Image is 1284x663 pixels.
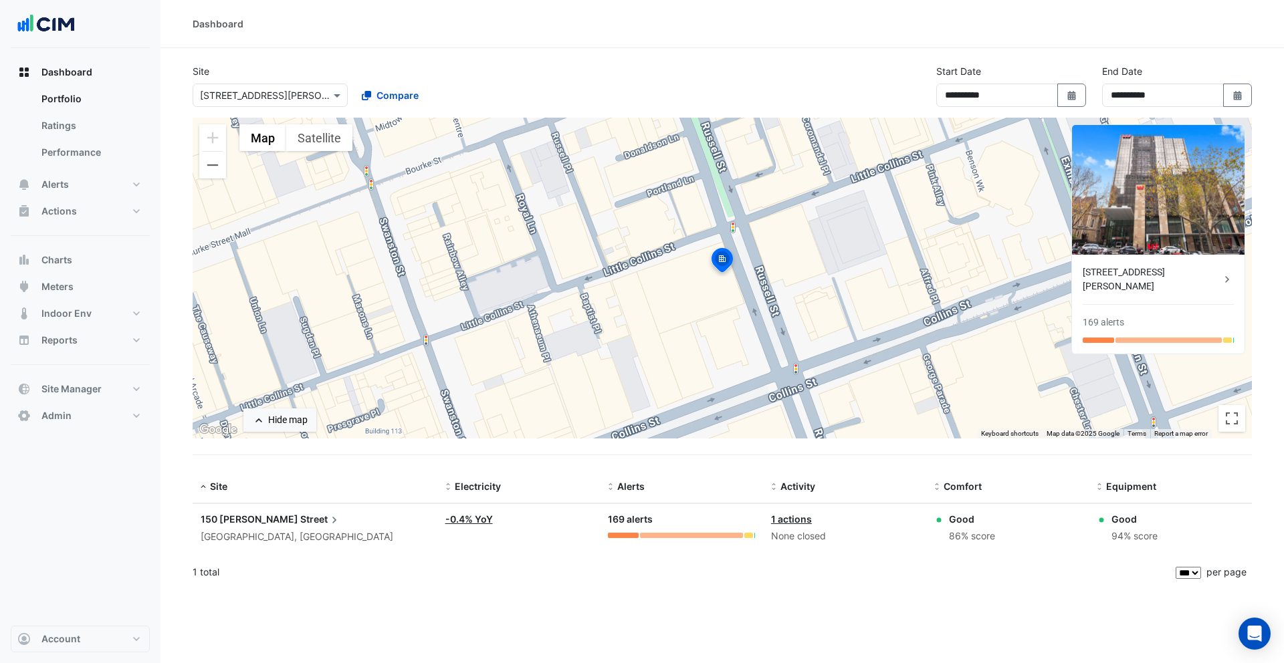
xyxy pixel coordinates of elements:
span: Charts [41,253,72,267]
span: Street [300,512,341,527]
button: Toggle fullscreen view [1218,405,1245,432]
fa-icon: Select Date [1066,90,1078,101]
div: Hide map [268,413,308,427]
button: Show satellite imagery [286,124,352,151]
button: Show street map [239,124,286,151]
button: Reports [11,327,150,354]
button: Indoor Env [11,300,150,327]
button: Alerts [11,171,150,198]
div: Open Intercom Messenger [1239,618,1271,650]
a: Report a map error [1154,430,1208,437]
app-icon: Actions [17,205,31,218]
span: Alerts [617,481,645,492]
button: Zoom in [199,124,226,151]
label: End Date [1102,64,1142,78]
span: Reports [41,334,78,347]
span: Equipment [1106,481,1156,492]
span: Map data ©2025 Google [1047,430,1119,437]
img: 150 Collins Street [1072,125,1245,255]
button: Actions [11,198,150,225]
label: Site [193,64,209,78]
span: Site [210,481,227,492]
div: 94% score [1111,529,1158,544]
a: -0.4% YoY [445,513,493,525]
app-icon: Charts [17,253,31,267]
div: None closed [771,529,918,544]
button: Site Manager [11,376,150,402]
button: Zoom out [199,152,226,178]
button: Account [11,626,150,652]
span: Meters [41,280,74,293]
span: Actions [41,205,77,218]
a: 1 actions [771,513,812,525]
img: site-pin-selected.svg [708,246,737,278]
div: Good [1111,512,1158,526]
div: Dashboard [193,17,243,31]
app-icon: Reports [17,334,31,347]
app-icon: Dashboard [17,65,31,79]
span: Dashboard [41,65,92,79]
div: [STREET_ADDRESS][PERSON_NAME] [1083,265,1220,293]
span: per page [1206,566,1247,577]
span: Admin [41,409,72,422]
app-icon: Alerts [17,178,31,191]
span: Activity [780,481,815,492]
span: Account [41,632,80,646]
div: 169 alerts [608,512,755,527]
div: Good [949,512,995,526]
button: Charts [11,247,150,273]
div: Dashboard [11,86,150,171]
a: Ratings [31,112,150,139]
button: Admin [11,402,150,429]
button: Dashboard [11,59,150,86]
img: Google [196,421,240,438]
span: Indoor Env [41,307,92,320]
fa-icon: Select Date [1232,90,1244,101]
span: Site Manager [41,382,102,396]
span: 150 [PERSON_NAME] [201,513,298,525]
div: 1 total [193,555,1173,589]
app-icon: Site Manager [17,382,31,396]
a: Portfolio [31,86,150,112]
span: Alerts [41,178,69,191]
div: 86% score [949,529,995,544]
app-icon: Indoor Env [17,307,31,320]
app-icon: Meters [17,280,31,293]
div: 169 alerts [1083,315,1124,329]
span: Compare [377,88,419,102]
img: Company Logo [16,11,76,37]
a: Performance [31,139,150,166]
div: [GEOGRAPHIC_DATA], [GEOGRAPHIC_DATA] [201,529,429,545]
label: Start Date [936,64,981,78]
span: Electricity [455,481,501,492]
button: Keyboard shortcuts [981,429,1039,438]
button: Hide map [243,408,316,432]
app-icon: Admin [17,409,31,422]
button: Meters [11,273,150,300]
button: Compare [353,84,427,107]
a: Terms (opens in new tab) [1128,430,1146,437]
a: Click to see this area on Google Maps [196,421,240,438]
span: Comfort [944,481,982,492]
